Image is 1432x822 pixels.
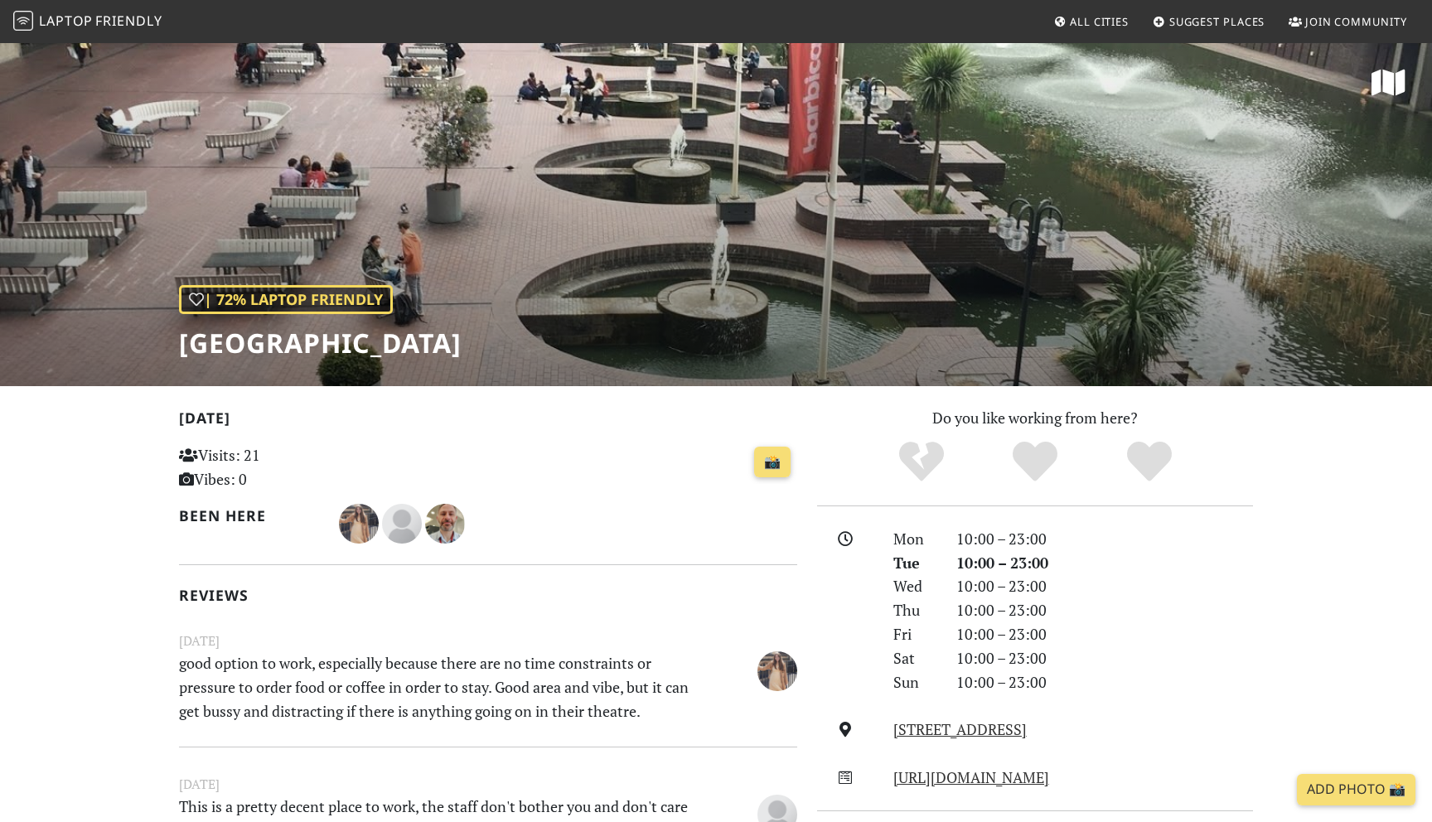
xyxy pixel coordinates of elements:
[754,447,791,478] a: 📸
[425,504,465,544] img: 1536-nicholas.jpg
[883,574,946,598] div: Wed
[169,651,701,723] p: good option to work, especially because there are no time constraints or pressure to order food o...
[382,512,425,532] span: James Lowsley Williams
[339,504,379,544] img: 4035-fatima.jpg
[339,512,382,532] span: Fátima González
[39,12,93,30] span: Laptop
[13,11,33,31] img: LaptopFriendly
[179,409,797,433] h2: [DATE]
[893,767,1049,787] a: [URL][DOMAIN_NAME]
[179,507,319,525] h2: Been here
[179,285,393,314] div: | 72% Laptop Friendly
[946,670,1263,694] div: 10:00 – 23:00
[817,406,1253,430] p: Do you like working from here?
[1047,7,1135,36] a: All Cities
[13,7,162,36] a: LaptopFriendly LaptopFriendly
[883,622,946,646] div: Fri
[1305,14,1407,29] span: Join Community
[946,598,1263,622] div: 10:00 – 23:00
[1297,774,1415,805] a: Add Photo 📸
[946,551,1263,575] div: 10:00 – 23:00
[95,12,162,30] span: Friendly
[946,622,1263,646] div: 10:00 – 23:00
[757,802,797,822] span: Anonymous
[179,443,372,491] p: Visits: 21 Vibes: 0
[382,504,422,544] img: blank-535327c66bd565773addf3077783bbfce4b00ec00e9fd257753287c682c7fa38.png
[1169,14,1265,29] span: Suggest Places
[757,651,797,691] img: 4035-fatima.jpg
[169,774,807,795] small: [DATE]
[883,527,946,551] div: Mon
[1282,7,1414,36] a: Join Community
[169,631,807,651] small: [DATE]
[757,659,797,679] span: Fátima González
[978,439,1092,485] div: Yes
[883,670,946,694] div: Sun
[1092,439,1207,485] div: Definitely!
[946,574,1263,598] div: 10:00 – 23:00
[425,512,465,532] span: Nicholas Wright
[883,646,946,670] div: Sat
[883,551,946,575] div: Tue
[864,439,979,485] div: No
[1146,7,1272,36] a: Suggest Places
[893,719,1027,739] a: [STREET_ADDRESS]
[946,527,1263,551] div: 10:00 – 23:00
[1070,14,1129,29] span: All Cities
[179,587,797,604] h2: Reviews
[946,646,1263,670] div: 10:00 – 23:00
[179,327,462,359] h1: [GEOGRAPHIC_DATA]
[883,598,946,622] div: Thu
